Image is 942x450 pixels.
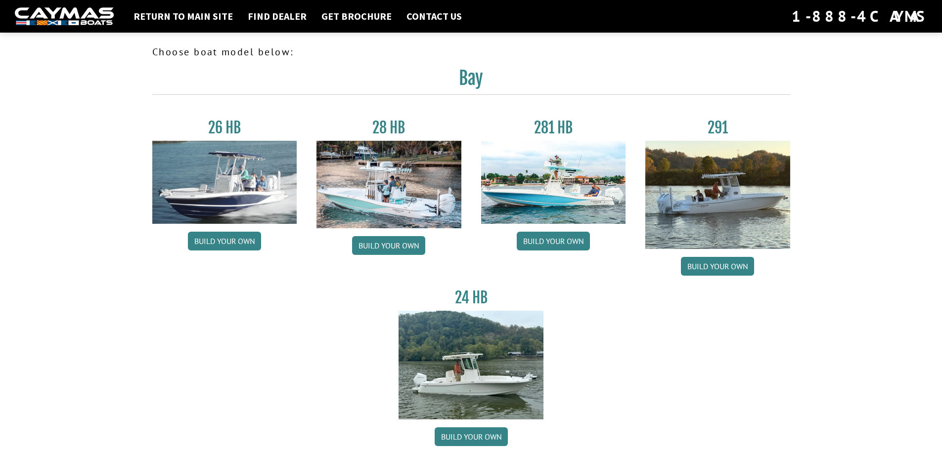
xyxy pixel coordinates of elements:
h3: 26 HB [152,119,297,137]
h3: 28 HB [316,119,461,137]
a: Contact Us [402,10,467,23]
p: Choose boat model below: [152,44,790,59]
div: 1-888-4CAYMAS [792,5,927,27]
h3: 281 HB [481,119,626,137]
a: Return to main site [129,10,238,23]
a: Build your own [681,257,754,276]
img: 291_Thumbnail.jpg [645,141,790,249]
a: Get Brochure [316,10,397,23]
a: Find Dealer [243,10,312,23]
img: 28-hb-twin.jpg [481,141,626,224]
img: 28_hb_thumbnail_for_caymas_connect.jpg [316,141,461,228]
a: Build your own [517,232,590,250]
h3: 24 HB [399,288,543,307]
img: 26_new_photo_resized.jpg [152,141,297,224]
img: white-logo-c9c8dbefe5ff5ceceb0f0178aa75bf4bb51f6bca0971e226c86eb53dfe498488.png [15,7,114,26]
a: Build your own [188,232,261,250]
h3: 291 [645,119,790,137]
img: 24_HB_thumbnail.jpg [399,311,543,419]
a: Build your own [435,427,508,446]
h2: Bay [152,67,790,95]
a: Build your own [352,236,425,255]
